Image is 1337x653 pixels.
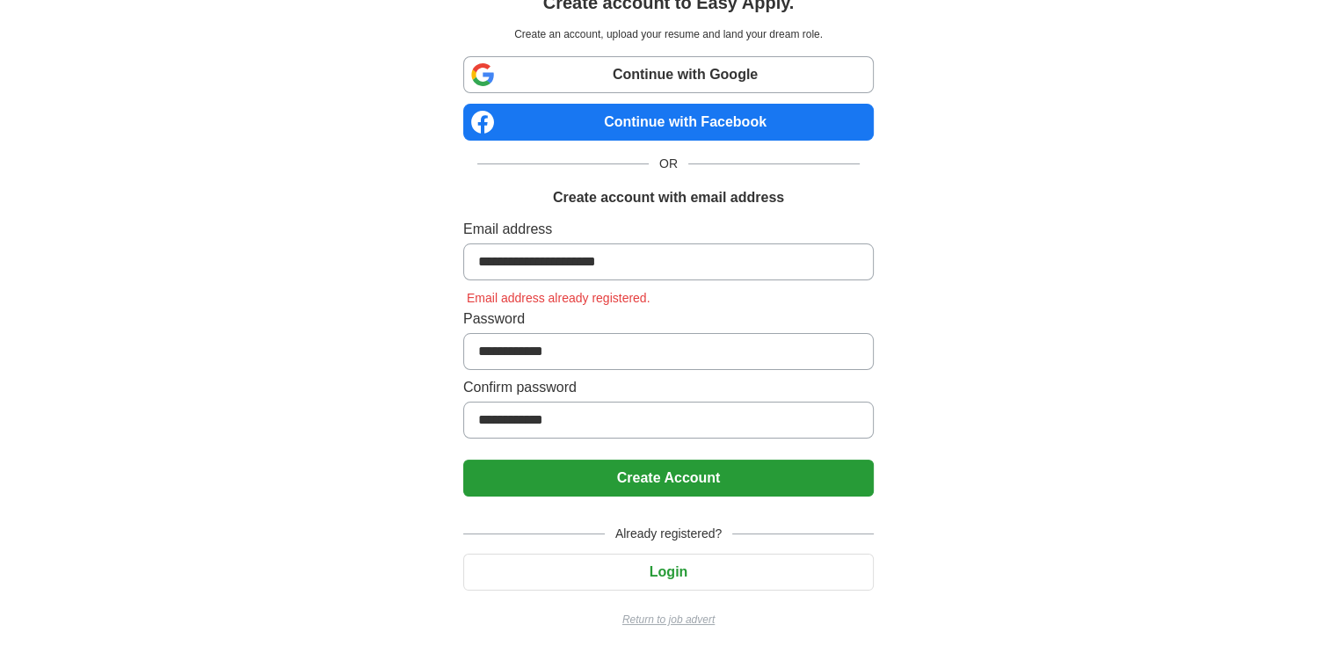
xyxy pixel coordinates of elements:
span: OR [649,155,688,173]
a: Continue with Facebook [463,104,874,141]
a: Login [463,564,874,579]
button: Create Account [463,460,874,497]
label: Password [463,308,874,330]
label: Email address [463,219,874,240]
span: Already registered? [605,525,732,543]
a: Return to job advert [463,612,874,628]
label: Confirm password [463,377,874,398]
button: Login [463,554,874,591]
a: Continue with Google [463,56,874,93]
span: Email address already registered. [463,291,654,305]
p: Create an account, upload your resume and land your dream role. [467,26,870,42]
h1: Create account with email address [553,187,784,208]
